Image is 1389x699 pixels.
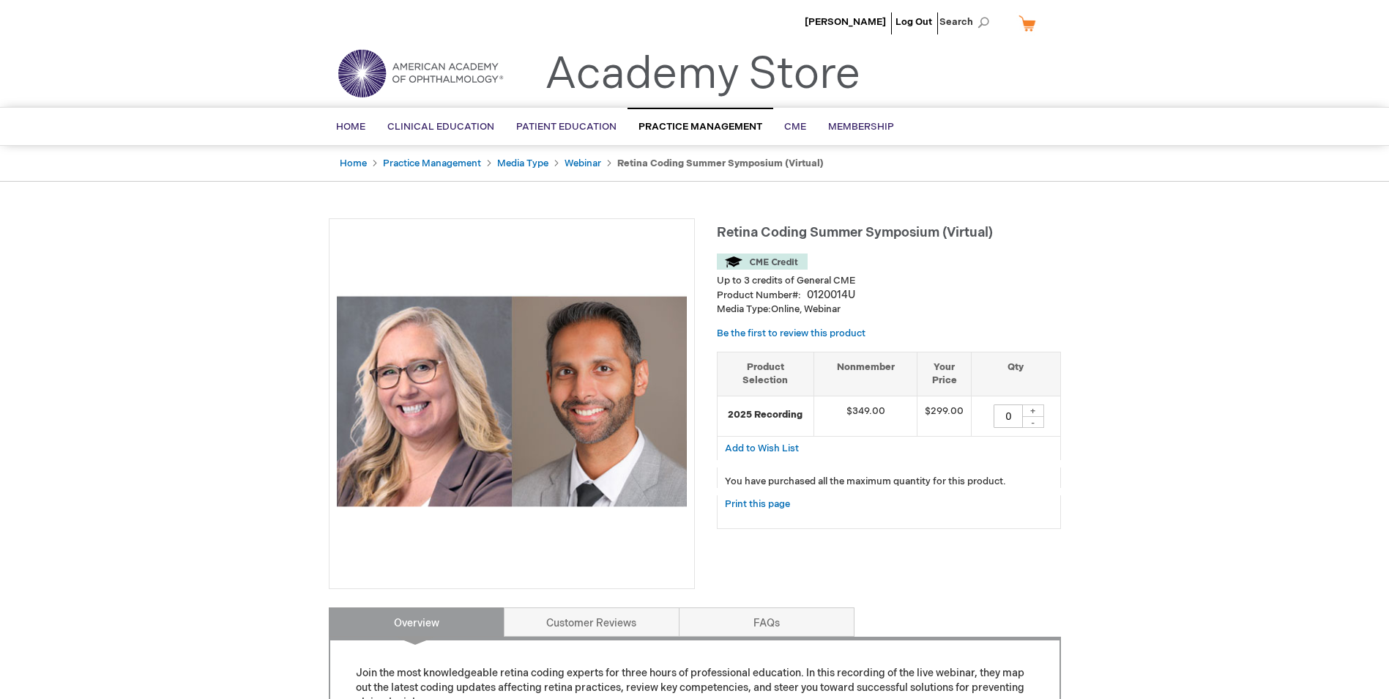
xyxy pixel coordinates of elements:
[718,352,814,396] th: Product Selection
[545,48,860,101] a: Academy Store
[895,16,932,28] a: Log Out
[717,289,801,301] strong: Product Number
[717,328,865,339] a: Be the first to review this product
[383,158,481,169] a: Practice Management
[340,158,367,169] a: Home
[1022,404,1044,417] div: +
[725,408,807,422] strong: 2025 Recording
[387,121,494,133] span: Clinical Education
[717,225,993,240] span: Retina Coding Summer Symposium (Virtual)
[828,121,894,133] span: Membership
[617,158,824,169] strong: Retina Coding Summer Symposium (Virtual)
[939,7,995,37] span: Search
[917,396,972,436] td: $299.00
[565,158,601,169] a: Webinar
[725,475,1053,489] p: You have purchased all the maximum quantity for this product.
[638,121,762,133] span: Practice Management
[805,16,886,28] a: [PERSON_NAME]
[516,121,617,133] span: Patient Education
[504,607,679,637] a: Customer Reviews
[725,495,790,514] a: Print this page
[814,396,917,436] td: $349.00
[717,303,771,315] strong: Media Type:
[784,121,806,133] span: CME
[814,352,917,396] th: Nonmember
[807,288,855,303] div: 0120014U
[994,404,1023,428] input: Qty
[972,352,1060,396] th: Qty
[336,121,365,133] span: Home
[717,254,808,270] img: CME Credit
[717,274,1061,288] li: Up to 3 credits of General CME
[1022,416,1044,428] div: -
[497,158,548,169] a: Media Type
[337,226,687,577] img: Retina Coding Summer Symposium (Virtual)
[679,607,854,637] a: FAQs
[917,352,972,396] th: Your Price
[725,442,799,454] a: Add to Wish List
[329,607,504,637] a: Overview
[717,303,1061,317] p: Online, Webinar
